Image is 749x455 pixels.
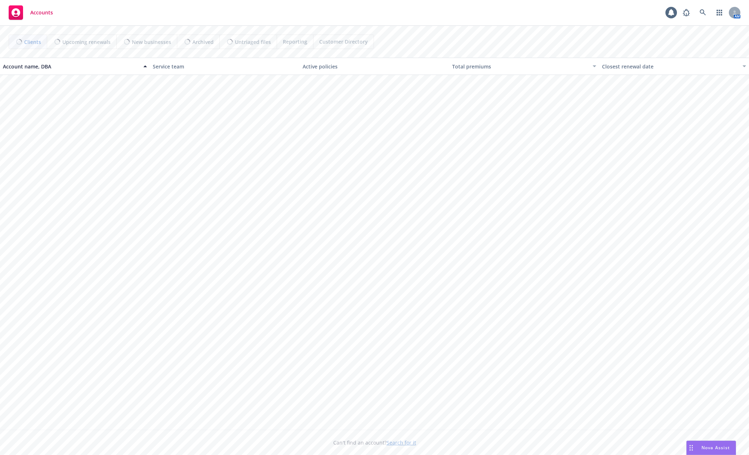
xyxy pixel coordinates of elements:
div: Total premiums [452,63,588,70]
span: Accounts [30,10,53,15]
div: Drag to move [687,441,696,455]
span: Reporting [283,38,307,45]
button: Nova Assist [686,441,736,455]
a: Accounts [6,3,56,23]
span: Archived [192,38,214,46]
span: Nova Assist [701,445,730,451]
button: Service team [150,58,300,75]
span: Clients [24,38,41,46]
div: Active policies [303,63,447,70]
button: Closest renewal date [599,58,749,75]
span: Can't find an account? [333,439,416,446]
div: Service team [153,63,297,70]
a: Report a Bug [679,5,694,20]
span: Customer Directory [319,38,368,45]
a: Search for it [387,439,416,446]
div: Closest renewal date [602,63,738,70]
button: Active policies [300,58,450,75]
a: Search [696,5,710,20]
a: Switch app [712,5,727,20]
button: Total premiums [449,58,599,75]
span: Untriaged files [235,38,271,46]
span: New businesses [132,38,171,46]
div: Account name, DBA [3,63,139,70]
span: Upcoming renewals [62,38,111,46]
